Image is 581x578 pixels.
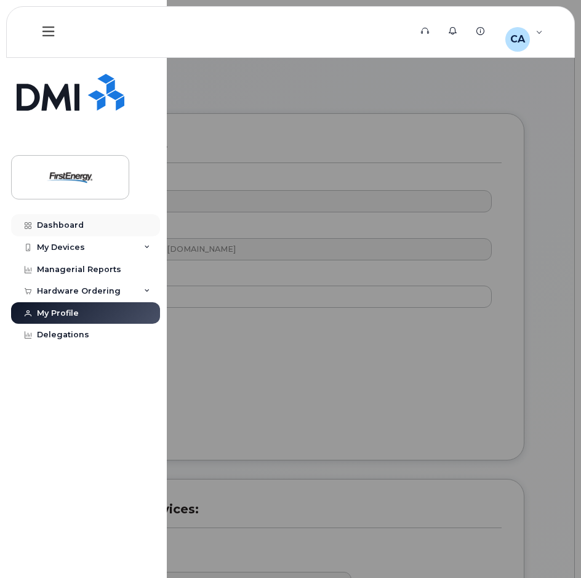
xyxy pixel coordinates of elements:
div: Managerial Reports [37,265,121,275]
div: My Devices [37,243,85,252]
a: Delegations [11,324,160,346]
img: FirstEnergy Corp [23,159,118,195]
a: My Profile [11,302,160,324]
div: Hardware Ordering [37,286,121,296]
iframe: Messenger Launcher [527,524,572,569]
a: Managerial Reports [11,259,160,281]
div: Dashboard [37,220,84,230]
div: My Profile [37,308,79,318]
div: Delegations [37,330,89,340]
img: Simplex My-Serve [17,74,124,111]
a: Dashboard [11,214,160,236]
a: FirstEnergy Corp [11,155,129,199]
